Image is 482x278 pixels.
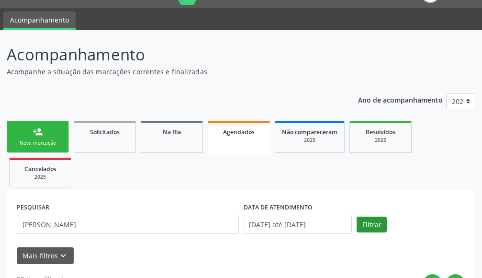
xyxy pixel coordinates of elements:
[17,247,74,264] button: Mais filtroskeyboard_arrow_down
[33,127,43,137] div: person_add
[282,137,337,144] div: 2025
[14,139,62,147] div: Nova marcação
[223,128,255,136] span: Agendados
[58,251,68,261] i: keyboard_arrow_down
[282,128,337,136] span: Não compareceram
[358,93,443,105] p: Ano de acompanhamento
[7,43,335,67] p: Acompanhamento
[244,215,352,234] input: Selecione um intervalo
[90,128,120,136] span: Solicitados
[357,217,387,233] button: Filtrar
[16,174,64,181] div: 2025
[357,137,404,144] div: 2025
[24,165,56,173] span: Cancelados
[3,12,76,30] a: Acompanhamento
[17,200,49,215] label: PESQUISAR
[17,215,239,234] input: Nome, CNS
[7,67,335,77] p: Acompanhe a situação das marcações correntes e finalizadas
[244,200,313,215] label: DATA DE ATENDIMENTO
[366,128,395,136] span: Resolvidos
[163,128,181,136] span: Na fila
